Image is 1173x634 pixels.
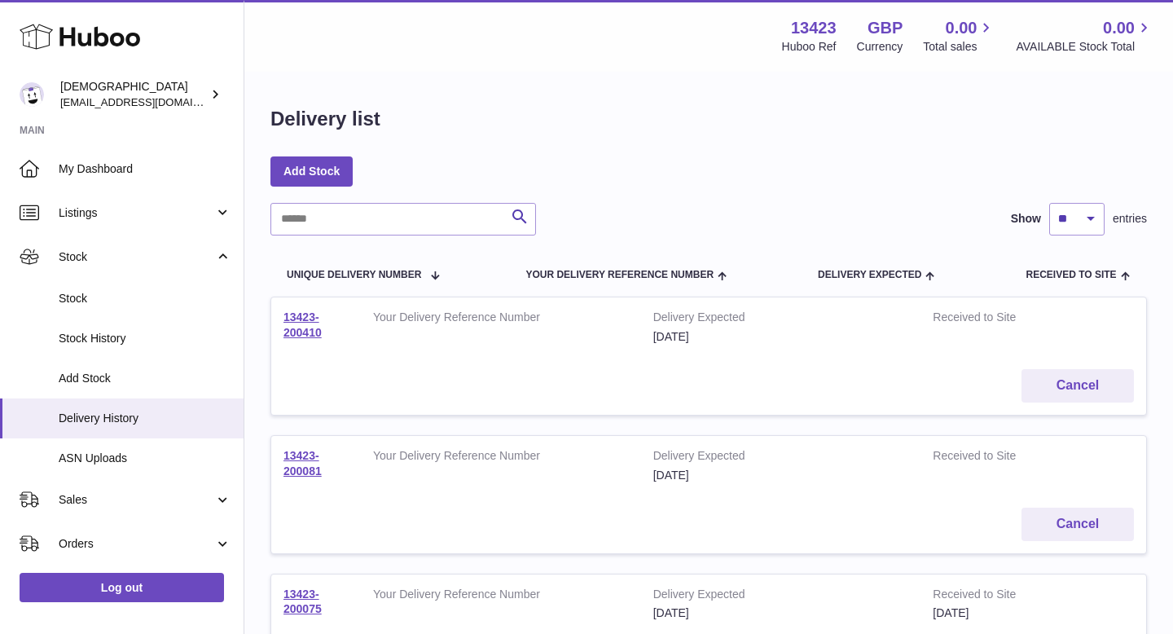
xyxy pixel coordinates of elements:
[653,468,909,483] div: [DATE]
[59,411,231,426] span: Delivery History
[933,587,1065,606] strong: Received to Site
[653,605,909,621] div: [DATE]
[59,371,231,386] span: Add Stock
[653,587,909,606] strong: Delivery Expected
[283,588,322,616] a: 13423-200075
[20,82,44,107] img: olgazyuz@outlook.com
[923,17,995,55] a: 0.00 Total sales
[270,156,353,186] a: Add Stock
[373,587,629,606] strong: Your Delivery Reference Number
[59,536,214,552] span: Orders
[1021,508,1134,541] button: Cancel
[59,331,231,346] span: Stock History
[653,329,909,345] div: [DATE]
[1021,369,1134,403] button: Cancel
[20,573,224,602] a: Log out
[1011,211,1041,227] label: Show
[270,106,380,132] h1: Delivery list
[283,449,322,478] a: 13423-200081
[933,448,1065,468] strong: Received to Site
[1103,17,1135,39] span: 0.00
[59,291,231,306] span: Stock
[373,448,629,468] strong: Your Delivery Reference Number
[791,17,837,39] strong: 13423
[933,606,969,619] span: [DATE]
[59,492,214,508] span: Sales
[60,95,239,108] span: [EMAIL_ADDRESS][DOMAIN_NAME]
[1113,211,1147,227] span: entries
[59,451,231,466] span: ASN Uploads
[1016,39,1153,55] span: AVAILABLE Stock Total
[59,249,214,265] span: Stock
[525,270,714,280] span: Your Delivery Reference Number
[373,310,629,329] strong: Your Delivery Reference Number
[923,39,995,55] span: Total sales
[946,17,977,39] span: 0.00
[287,270,421,280] span: Unique Delivery Number
[1016,17,1153,55] a: 0.00 AVAILABLE Stock Total
[59,161,231,177] span: My Dashboard
[782,39,837,55] div: Huboo Ref
[1026,270,1116,280] span: Received to Site
[59,205,214,221] span: Listings
[857,39,903,55] div: Currency
[818,270,921,280] span: Delivery Expected
[653,448,909,468] strong: Delivery Expected
[653,310,909,329] strong: Delivery Expected
[933,310,1065,329] strong: Received to Site
[868,17,903,39] strong: GBP
[283,310,322,339] a: 13423-200410
[60,79,207,110] div: [DEMOGRAPHIC_DATA]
